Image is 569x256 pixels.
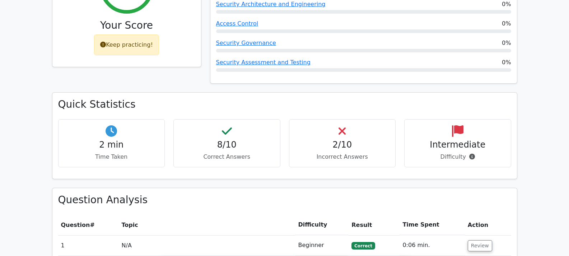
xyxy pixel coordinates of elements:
span: 0% [502,39,511,47]
span: 0% [502,19,511,28]
h3: Your Score [58,19,195,32]
a: Security Assessment and Testing [216,59,311,66]
th: Topic [119,215,295,235]
h3: Quick Statistics [58,98,511,111]
th: # [58,215,119,235]
th: Action [465,215,511,235]
span: 0% [502,58,511,67]
td: N/A [119,235,295,256]
a: Access Control [216,20,258,27]
h3: Question Analysis [58,194,511,206]
h4: 2 min [64,140,159,150]
th: Result [349,215,400,235]
h4: Intermediate [410,140,505,150]
th: Time Spent [400,215,465,235]
button: Review [468,240,492,251]
h4: 8/10 [179,140,274,150]
th: Difficulty [295,215,349,235]
p: Difficulty [410,153,505,161]
td: Beginner [295,235,349,256]
p: Correct Answers [179,153,274,161]
div: Keep practicing! [94,34,159,55]
td: 1 [58,235,119,256]
a: Security Architecture and Engineering [216,1,326,8]
p: Incorrect Answers [295,153,390,161]
span: Correct [351,242,375,249]
h4: 2/10 [295,140,390,150]
a: Security Governance [216,39,276,46]
p: Time Taken [64,153,159,161]
td: 0:06 min. [400,235,465,256]
span: Question [61,222,90,228]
